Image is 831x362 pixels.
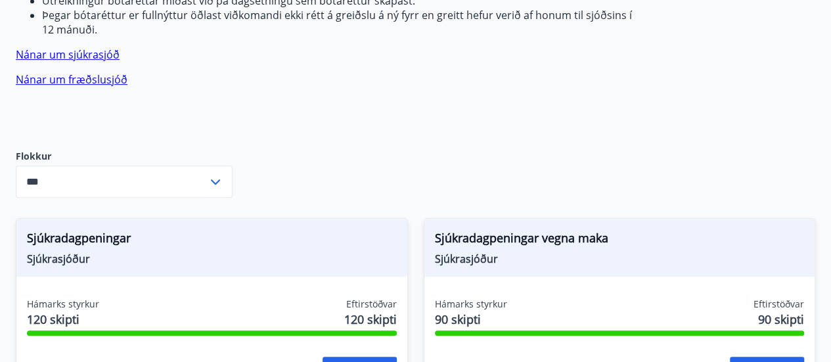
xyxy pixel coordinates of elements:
[435,229,805,252] span: Sjúkradagpeningar vegna maka
[16,150,233,163] label: Flokkur
[16,47,120,62] a: Nánar um sjúkrasjóð
[435,298,507,311] span: Hámarks styrkur
[27,252,397,266] span: Sjúkrasjóður
[753,298,804,311] span: Eftirstöðvar
[27,229,397,252] span: Sjúkradagpeningar
[344,311,397,328] span: 120 skipti
[435,311,507,328] span: 90 skipti
[435,252,805,266] span: Sjúkrasjóður
[42,8,636,37] li: Þegar bótaréttur er fullnýttur öðlast viðkomandi ekki rétt á greiðslu á ný fyrr en greitt hefur v...
[27,311,99,328] span: 120 skipti
[346,298,397,311] span: Eftirstöðvar
[16,72,127,87] a: Nánar um fræðslusjóð
[27,298,99,311] span: Hámarks styrkur
[758,311,804,328] span: 90 skipti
